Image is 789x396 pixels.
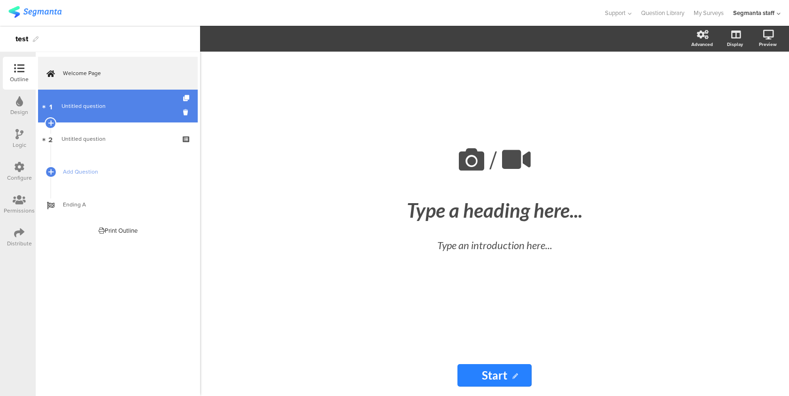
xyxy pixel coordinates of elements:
div: Outline [10,75,29,84]
span: / [489,142,497,179]
div: test [15,31,28,46]
div: Type a heading here... [321,198,668,222]
div: Advanced [691,41,713,48]
div: Distribute [7,239,32,248]
div: Configure [7,174,32,182]
a: 1 Untitled question [38,90,198,122]
span: 2 [48,134,53,144]
a: Ending A [38,188,198,221]
i: Duplicate [183,95,191,101]
div: Print Outline [99,226,138,235]
span: Welcome Page [63,69,183,78]
span: Untitled question [62,135,106,143]
span: 1 [49,101,52,111]
span: Ending A [63,200,183,209]
img: segmanta logo [8,6,62,18]
div: Permissions [4,206,35,215]
a: Welcome Page [38,57,198,90]
div: Logic [13,141,26,149]
div: Type an introduction here... [330,237,659,253]
span: Untitled question [62,102,106,110]
div: Segmanta staff [733,8,774,17]
div: Design [10,108,28,116]
input: Start [457,364,532,387]
i: Delete [183,108,191,117]
div: Display [727,41,743,48]
div: Preview [759,41,777,48]
span: Support [605,8,626,17]
span: Add Question [63,167,183,176]
a: 2 Untitled question [38,122,198,155]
